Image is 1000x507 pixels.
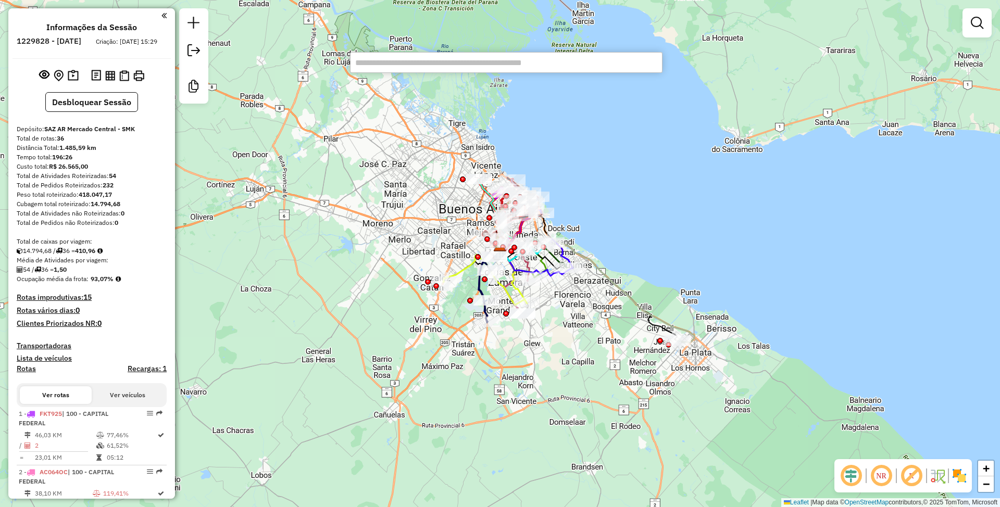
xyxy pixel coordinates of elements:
[46,22,137,32] h4: Informações da Sessão
[34,488,92,499] td: 38,10 KM
[75,247,95,255] strong: 410,96
[79,191,112,198] strong: 418.047,17
[19,468,114,485] span: 2 -
[66,68,81,84] button: Painel de Sugestão
[44,125,135,133] strong: SAZ AR Mercado Central - SMK
[91,275,114,283] strong: 93,07%
[17,256,167,265] div: Média de Atividades por viagem:
[128,364,167,373] h4: Recargas: 1
[951,467,968,484] img: Exibir/Ocultar setores
[17,341,167,350] h4: Transportadoras
[91,200,120,208] strong: 14.794,68
[59,144,96,151] strong: 1.485,59 km
[96,454,102,461] i: Tempo total em rota
[106,440,157,451] td: 61,52%
[19,410,108,427] span: | 100 - CAPITAL FEDERAL
[493,247,507,261] img: SAZ AR Mercado Central - SMK
[781,498,1000,507] div: Map data © contributors,© 2025 TomTom, Microsoft
[17,354,167,363] h4: Lista de veículos
[52,153,72,161] strong: 196:26
[845,499,889,506] a: OpenStreetMap
[17,237,167,246] div: Total de caixas por viagem:
[40,410,62,417] span: FKT925
[96,442,104,449] i: % de utilização da cubagem
[34,440,96,451] td: 2
[34,452,96,463] td: 23,01 KM
[17,162,167,171] div: Custo total:
[54,265,67,273] strong: 1,50
[784,499,809,506] a: Leaflet
[156,468,162,475] em: Rota exportada
[34,267,41,273] i: Total de rotas
[106,452,157,463] td: 05:12
[92,386,164,404] button: Ver veículos
[147,410,153,416] em: Opções
[17,246,167,256] div: 14.794,68 / 36 =
[17,275,89,283] span: Ocupação média da frota:
[929,467,946,484] img: Fluxo de ruas
[17,209,167,218] div: Total de Atividades não Roteirizadas:
[967,12,988,33] a: Exibir filtros
[24,490,31,497] i: Distância Total
[52,68,66,84] button: Centralizar mapa no depósito ou ponto de apoio
[978,461,994,476] a: Zoom in
[106,430,157,440] td: 77,46%
[156,410,162,416] em: Rota exportada
[121,209,124,217] strong: 0
[17,306,167,315] h4: Rotas vários dias:
[17,218,167,227] div: Total de Pedidos não Roteirizados:
[37,67,52,84] button: Exibir sessão original
[17,153,167,162] div: Tempo total:
[97,248,103,254] i: Meta Caixas/viagem: 297,11 Diferença: 113,85
[34,430,96,440] td: 46,03 KM
[57,134,64,142] strong: 36
[183,40,204,64] a: Exportar sessão
[17,267,23,273] i: Total de Atividades
[92,37,161,46] div: Criação: [DATE] 15:29
[45,92,138,112] button: Desbloquear Sessão
[49,162,88,170] strong: R$ 26.565,00
[983,477,990,490] span: −
[56,248,63,254] i: Total de rotas
[40,468,68,476] span: AC064OC
[839,463,864,488] span: Ocultar deslocamento
[103,488,157,499] td: 119,41%
[20,386,92,404] button: Ver rotas
[19,440,24,451] td: /
[19,452,24,463] td: =
[17,293,167,302] h4: Rotas improdutivas:
[17,190,167,199] div: Peso total roteirizado:
[19,468,114,485] span: | 100 - CAPITAL FEDERAL
[19,410,108,427] span: 1 -
[158,490,164,497] i: Rota otimizada
[103,181,114,189] strong: 232
[978,476,994,492] a: Zoom out
[17,124,167,134] div: Depósito:
[17,181,167,190] div: Total de Pedidos Roteirizados:
[17,171,167,181] div: Total de Atividades Roteirizadas:
[131,68,146,83] button: Imprimir Rotas
[24,442,31,449] i: Total de Atividades
[76,306,80,315] strong: 0
[810,499,812,506] span: |
[158,432,164,438] i: Rota otimizada
[96,432,104,438] i: % de utilização do peso
[17,134,167,143] div: Total de rotas:
[147,468,153,475] em: Opções
[116,276,121,282] em: Média calculada utilizando a maior ocupação (%Peso ou %Cubagem) de cada rota da sessão. Rotas cro...
[17,319,167,328] h4: Clientes Priorizados NR:
[83,293,92,302] strong: 15
[115,219,118,226] strong: 0
[117,68,131,83] button: Visualizar Romaneio
[109,172,116,180] strong: 54
[983,462,990,475] span: +
[17,364,36,373] a: Rotas
[17,265,167,274] div: 54 / 36 =
[183,76,204,99] a: Criar modelo
[17,248,23,254] i: Cubagem total roteirizado
[103,68,117,82] button: Visualizar relatório de Roteirização
[869,463,894,488] span: Ocultar NR
[24,432,31,438] i: Distância Total
[89,68,103,84] button: Logs desbloquear sessão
